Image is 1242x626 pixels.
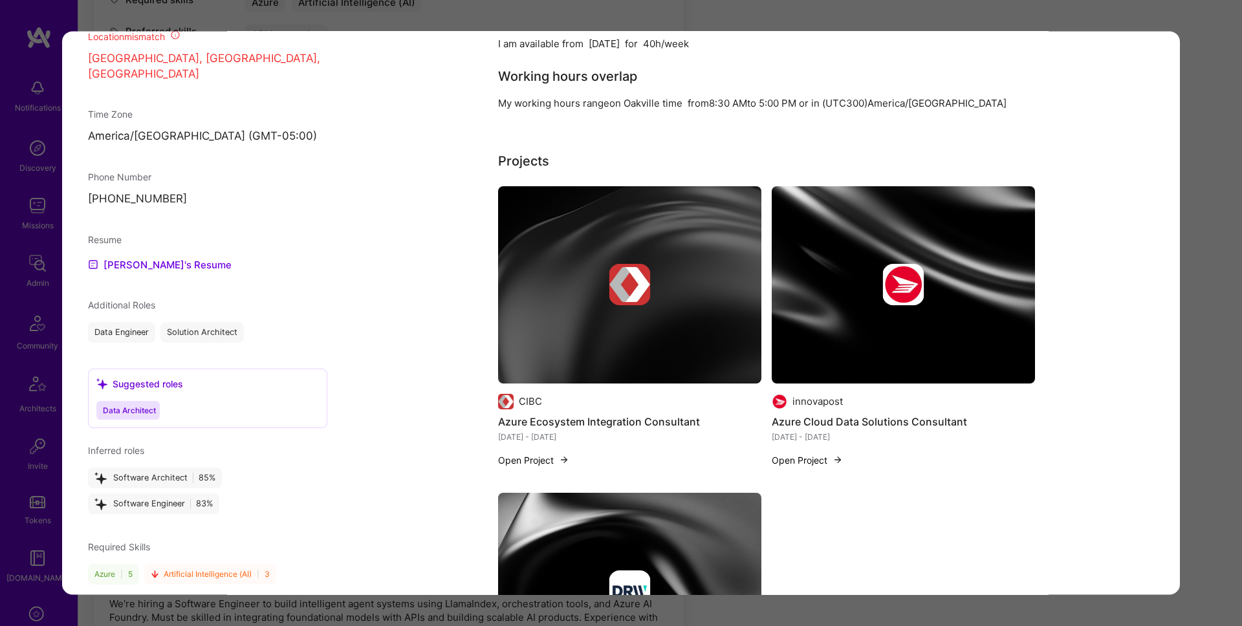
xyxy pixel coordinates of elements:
img: arrow-right [833,455,843,466]
img: Company logo [772,394,787,409]
i: icon SuggestedTeams [96,379,107,390]
span: Data Architect [103,406,156,416]
img: cover [772,186,1035,383]
span: Phone Number [88,172,151,183]
p: [PHONE_NUMBER] [88,192,327,208]
h4: Azure Ecosystem Integration Consultant [498,413,761,430]
div: Suggested roles [96,378,183,391]
span: Time Zone [88,109,133,120]
button: Open Project [498,453,569,467]
img: Company logo [883,264,924,306]
p: America/[GEOGRAPHIC_DATA] (GMT-05:00 ) [88,129,327,145]
div: I am available from [498,37,583,50]
img: arrow-right [559,455,569,466]
div: Solution Architect [160,323,244,343]
img: Company logo [609,571,651,612]
div: Software Engineer 83% [88,494,219,515]
div: Projects [498,151,549,171]
div: [DATE] - [DATE] [772,430,1035,444]
i: icon StarsPurple [94,498,107,510]
span: | [257,570,259,580]
span: Additional Roles [88,300,155,311]
div: Artificial Intelligence (AI) 3 [144,565,276,585]
div: modal [62,31,1180,594]
div: [DATE] [589,37,620,50]
span: | [120,570,123,580]
span: Required Skills [88,542,150,553]
div: Data Engineer [88,323,155,343]
span: 8:30 AM to 5:00 PM or [709,97,809,109]
div: [DATE] - [DATE] [498,430,761,444]
i: icon StarsPurple [94,472,107,484]
img: Resume [88,260,98,270]
h4: Azure Cloud Data Solutions Consultant [772,413,1035,430]
img: cover [498,186,761,383]
div: h/week [655,37,689,50]
div: Software Architect 85% [88,468,222,489]
div: innovapost [792,395,843,409]
div: 40 [643,37,655,50]
span: Inferred roles [88,446,144,457]
div: Working hours overlap [498,67,637,86]
p: [GEOGRAPHIC_DATA], [GEOGRAPHIC_DATA], [GEOGRAPHIC_DATA] [88,52,327,83]
button: Open Project [772,453,843,467]
span: from in (UTC 300 ) America/[GEOGRAPHIC_DATA] [688,97,1007,109]
div: Azure 5 [88,565,139,585]
a: [PERSON_NAME]'s Resume [88,257,232,273]
div: CIBC [519,395,542,409]
div: My working hours range on Oakville time [498,96,682,110]
div: for [625,37,638,50]
div: Location mismatch [88,30,327,44]
i: icon Low [151,571,158,579]
img: Company logo [498,394,514,409]
span: Resume [88,235,122,246]
img: Company logo [609,264,651,306]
